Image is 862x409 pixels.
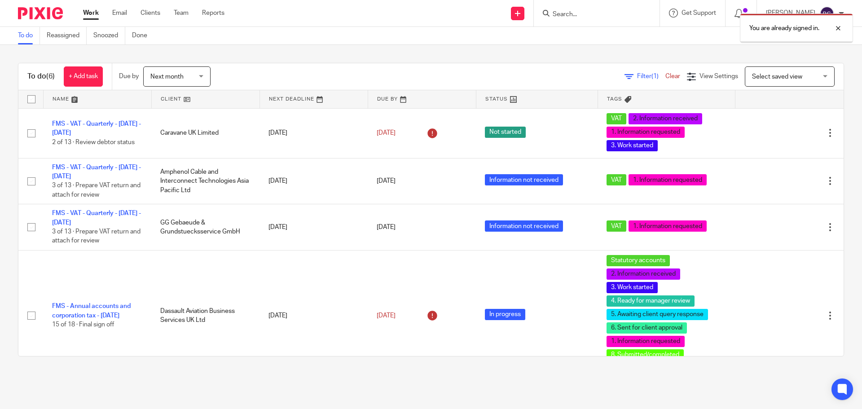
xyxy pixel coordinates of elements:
td: [DATE] [259,108,368,158]
span: (1) [651,73,659,79]
span: [DATE] [377,312,396,319]
span: 1. Information requested [629,174,707,185]
span: 3. Work started [607,282,658,293]
span: VAT [607,220,626,232]
span: 3. Work started [607,140,658,151]
span: In progress [485,309,525,320]
td: [DATE] [259,158,368,204]
a: Done [132,27,154,44]
a: FMS - Annual accounts and corporation tax - [DATE] [52,303,131,318]
img: svg%3E [820,6,834,21]
p: Due by [119,72,139,81]
span: Next month [150,74,184,80]
span: [DATE] [377,178,396,184]
a: Work [83,9,99,18]
span: 2. Information received [629,113,702,124]
span: Not started [485,127,526,138]
td: Dassault Aviation Business Services UK Ltd [151,251,259,381]
a: Clients [141,9,160,18]
a: Email [112,9,127,18]
span: Filter [637,73,665,79]
span: 8. Submitted/completed [607,349,684,361]
span: Information not received [485,220,563,232]
span: VAT [607,174,626,185]
span: Tags [607,97,622,101]
span: 6. Sent for client approval [607,322,687,334]
a: FMS - VAT - Quarterly - [DATE] - [DATE] [52,164,141,180]
img: Pixie [18,7,63,19]
span: 1. Information requested [607,127,685,138]
span: 15 of 18 · Final sign off [52,321,114,328]
td: [DATE] [259,204,368,251]
a: + Add task [64,66,103,87]
p: You are already signed in. [749,24,819,33]
a: Reports [202,9,224,18]
span: 5. Awaiting client query response [607,309,708,320]
a: Team [174,9,189,18]
td: GG Gebaeude & Grundstuecksservice GmbH [151,204,259,251]
a: FMS - VAT - Quarterly - [DATE] - [DATE] [52,121,141,136]
span: View Settings [699,73,738,79]
span: 3 of 13 · Prepare VAT return and attach for review [52,182,141,198]
h1: To do [27,72,55,81]
td: [DATE] [259,251,368,381]
span: Select saved view [752,74,802,80]
span: Information not received [485,174,563,185]
a: Clear [665,73,680,79]
a: FMS - VAT - Quarterly - [DATE] - [DATE] [52,210,141,225]
span: VAT [607,113,626,124]
span: [DATE] [377,130,396,136]
td: Amphenol Cable and Interconnect Technologies Asia Pacific Ltd [151,158,259,204]
td: Caravane UK Limited [151,108,259,158]
span: 4. Ready for manager review [607,295,695,307]
span: 1. Information requested [629,220,707,232]
a: Reassigned [47,27,87,44]
span: [DATE] [377,224,396,230]
span: (6) [46,73,55,80]
a: Snoozed [93,27,125,44]
span: 3 of 13 · Prepare VAT return and attach for review [52,229,141,244]
span: 2 of 13 · Review debtor status [52,139,135,145]
span: Statutory accounts [607,255,670,266]
span: 2. Information received [607,268,680,280]
a: To do [18,27,40,44]
span: 1. Information requested [607,336,685,347]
